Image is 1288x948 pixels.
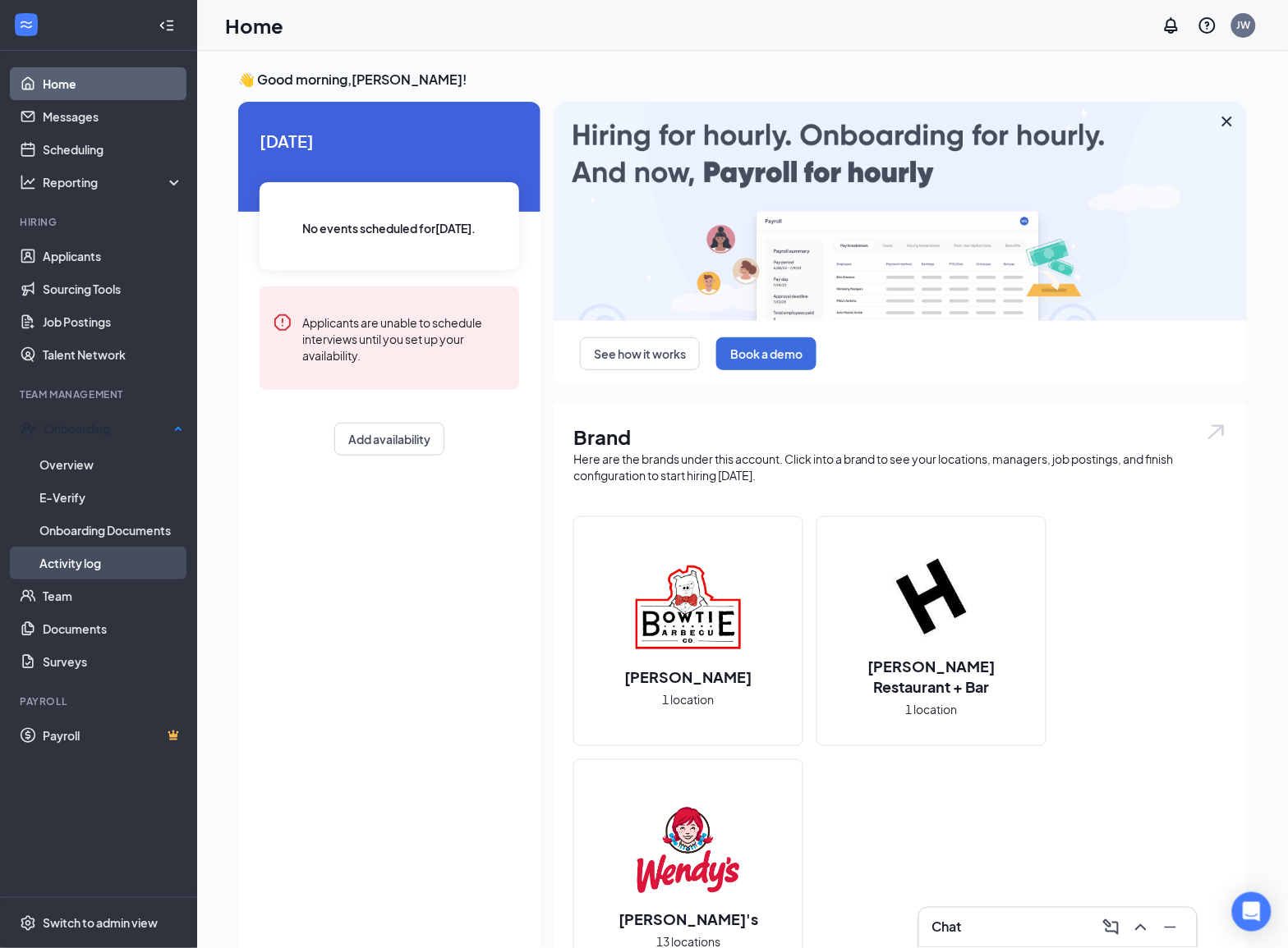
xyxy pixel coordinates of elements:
img: open.6027fd2a22e1237b5b06.svg [1206,423,1227,442]
a: Job Postings [43,305,183,338]
div: Reporting [43,174,184,190]
div: Team Management [20,387,180,401]
div: Switch to admin view [43,915,158,932]
div: Onboarding [44,420,169,437]
svg: Notifications [1161,16,1181,35]
svg: Collapse [159,17,175,34]
a: Messages [43,100,183,133]
a: Activity log [39,547,183,579]
h2: [PERSON_NAME]'s [602,909,775,930]
button: Add availability [334,423,444,456]
div: Here are the brands under this account. Click into a brand to see your locations, managers, job p... [573,451,1227,483]
button: ComposeMessage [1098,914,1125,941]
a: Team [43,579,183,612]
button: See how it works [580,337,700,370]
svg: WorkstreamLogo [18,16,34,33]
a: Home [43,67,183,100]
h1: Brand [573,423,1227,451]
div: JW [1237,18,1251,32]
a: Talent Network [43,338,183,371]
button: Minimize [1157,914,1184,941]
h3: 👋 Good morning, [PERSON_NAME] ! [238,71,1247,89]
a: Sourcing Tools [43,272,183,305]
svg: ChevronUp [1131,918,1151,937]
img: Houlihan's Restaurant + Bar [879,544,984,649]
a: E-Verify [39,481,183,514]
div: Payroll [20,694,180,708]
span: 1 location [906,700,958,718]
span: [DATE] [260,128,519,153]
img: payroll-large.gif [554,102,1247,321]
h2: [PERSON_NAME] Restaurant + Bar [817,656,1046,697]
a: Overview [39,448,183,481]
svg: Settings [20,915,36,932]
button: ChevronUp [1128,914,1154,941]
h3: Chat [932,918,962,937]
img: Wendy's [636,798,741,903]
svg: ComposeMessage [1102,918,1121,937]
a: Surveys [43,645,183,678]
div: Open Intercom Messenger [1232,892,1272,932]
a: Applicants [43,240,183,272]
svg: UserCheck [20,420,36,437]
svg: QuestionInfo [1198,16,1217,35]
svg: Analysis [20,174,36,190]
h1: Home [225,11,283,39]
a: Documents [43,612,183,645]
img: Bowtie Barbecue [636,555,741,660]
a: Scheduling [43,133,183,166]
svg: Cross [1217,112,1237,131]
span: 1 location [663,690,715,708]
div: Applicants are unable to schedule interviews until you set up your availability. [302,313,506,364]
span: No events scheduled for [DATE] . [303,219,476,237]
a: Onboarding Documents [39,514,183,547]
a: PayrollCrown [43,719,183,752]
svg: Minimize [1161,918,1180,937]
h2: [PERSON_NAME] [609,666,769,687]
svg: Error [273,313,292,332]
button: Book a demo [716,337,816,370]
div: Hiring [20,215,180,229]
